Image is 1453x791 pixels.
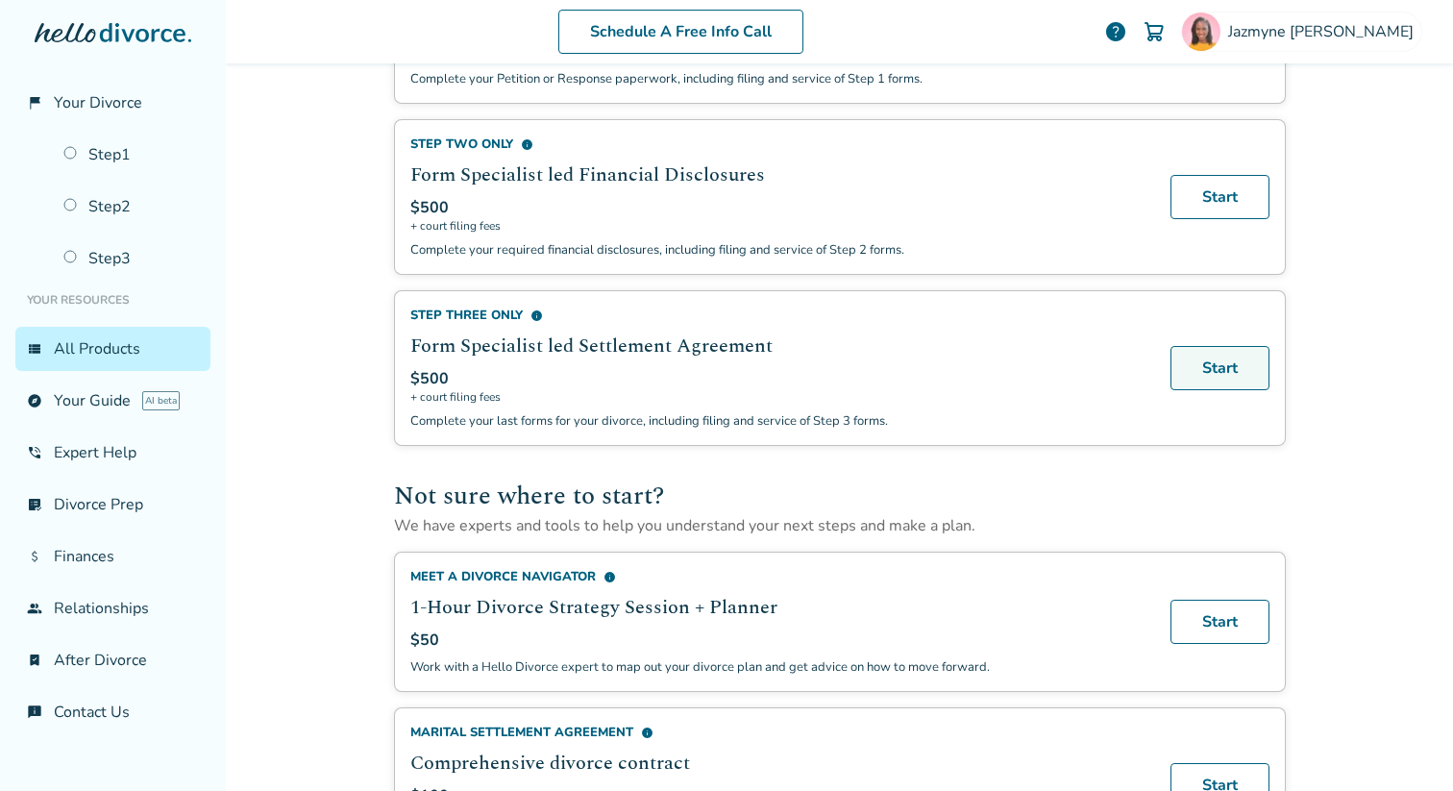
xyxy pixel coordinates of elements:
span: list_alt_check [27,497,42,512]
a: Start [1170,600,1269,644]
span: bookmark_check [27,653,42,668]
p: Work with a Hello Divorce expert to map out your divorce plan and get advice on how to move forward. [410,658,1147,676]
span: info [521,138,533,151]
img: Jazmyne Williams [1182,12,1220,51]
div: Meet a Divorce Navigator [410,568,1147,585]
img: Cart [1143,20,1166,43]
a: help [1104,20,1127,43]
span: flag_2 [27,95,42,111]
span: info [603,571,616,583]
span: AI beta [142,391,180,410]
a: Step2 [52,185,210,229]
span: view_list [27,341,42,357]
p: We have experts and tools to help you understand your next steps and make a plan. [394,515,1286,536]
span: + court filing fees [410,218,1147,234]
p: Complete your last forms for your divorce, including filing and service of Step 3 forms. [410,412,1147,430]
a: groupRelationships [15,586,210,630]
p: Complete your Petition or Response paperwork, including filing and service of Step 1 forms. [410,70,1147,87]
span: info [530,309,543,322]
a: Start [1170,346,1269,390]
span: phone_in_talk [27,445,42,460]
span: info [641,727,653,739]
span: $500 [410,197,449,218]
a: list_alt_checkDivorce Prep [15,482,210,527]
span: Your Divorce [54,92,142,113]
a: Schedule A Free Info Call [558,10,803,54]
span: Jazmyne [PERSON_NAME] [1228,21,1421,42]
li: Your Resources [15,281,210,319]
h2: Form Specialist led Settlement Agreement [410,332,1147,360]
span: chat_info [27,704,42,720]
p: Complete your required financial disclosures, including filing and service of Step 2 forms. [410,241,1147,259]
span: attach_money [27,549,42,564]
a: attach_moneyFinances [15,534,210,579]
span: explore [27,393,42,408]
iframe: Chat Widget [1357,699,1453,791]
a: chat_infoContact Us [15,690,210,734]
h2: Form Specialist led Financial Disclosures [410,161,1147,189]
a: bookmark_checkAfter Divorce [15,638,210,682]
h2: Comprehensive divorce contract [410,749,1147,778]
a: exploreYour GuideAI beta [15,379,210,423]
a: Step3 [52,236,210,281]
span: $50 [410,630,439,651]
span: $500 [410,368,449,389]
a: flag_2Your Divorce [15,81,210,125]
a: Start [1170,175,1269,219]
a: phone_in_talkExpert Help [15,431,210,475]
h2: Not sure where to start? [394,477,1286,515]
h2: 1-Hour Divorce Strategy Session + Planner [410,593,1147,622]
a: Step1 [52,133,210,177]
div: Step Three Only [410,307,1147,324]
div: Step Two Only [410,136,1147,153]
a: view_listAll Products [15,327,210,371]
span: + court filing fees [410,389,1147,405]
div: Marital Settlement Agreement [410,724,1147,741]
span: group [27,601,42,616]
